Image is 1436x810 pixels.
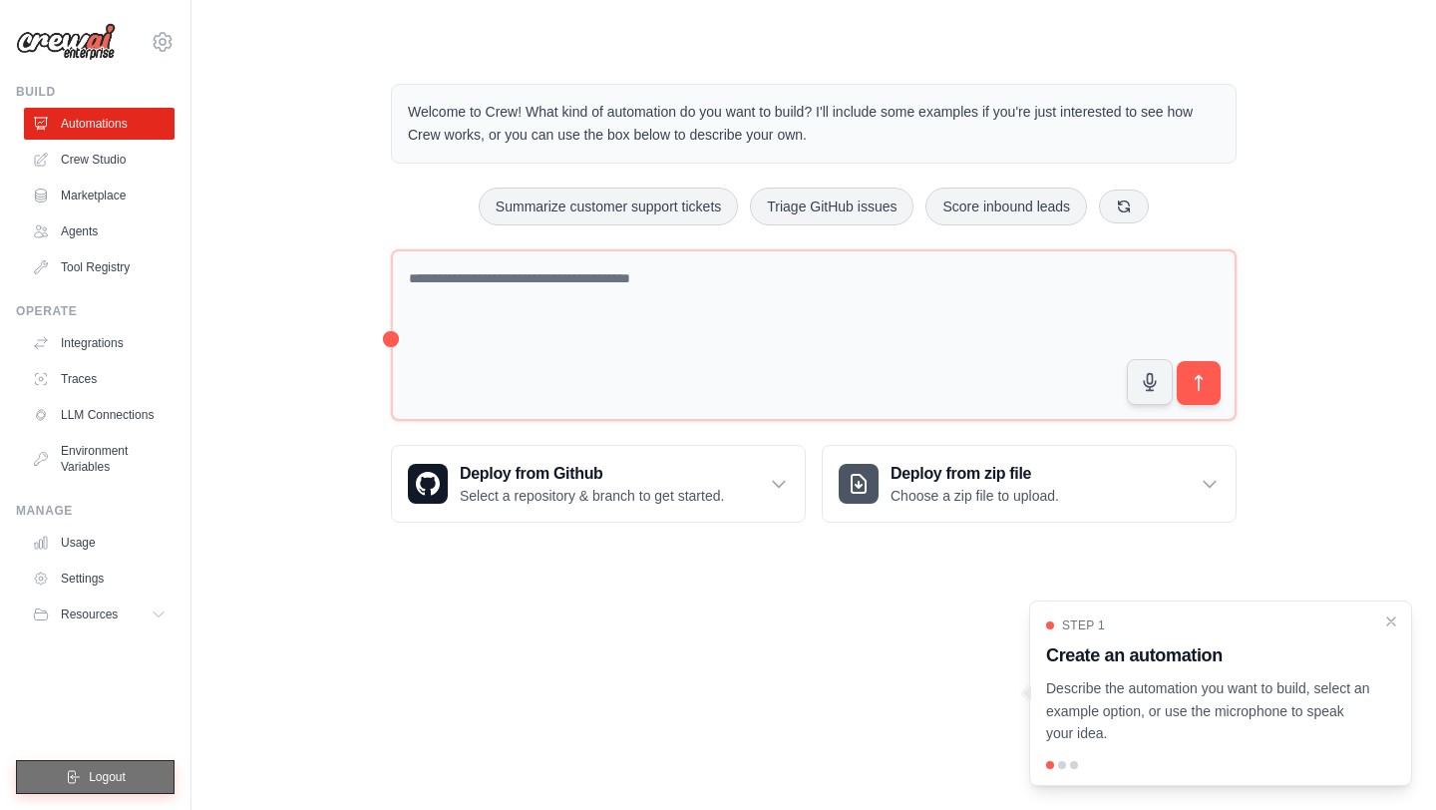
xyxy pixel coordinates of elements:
[16,503,175,519] div: Manage
[1046,677,1371,745] p: Describe the automation you want to build, select an example option, or use the microphone to spe...
[89,769,126,785] span: Logout
[479,188,738,225] button: Summarize customer support tickets
[24,215,175,247] a: Agents
[16,760,175,794] button: Logout
[1336,714,1436,810] iframe: Chat Widget
[24,251,175,283] a: Tool Registry
[24,563,175,595] a: Settings
[24,435,175,483] a: Environment Variables
[16,303,175,319] div: Operate
[24,108,175,140] a: Automations
[24,399,175,431] a: LLM Connections
[16,23,116,61] img: Logo
[460,486,724,506] p: Select a repository & branch to get started.
[891,486,1059,506] p: Choose a zip file to upload.
[750,188,913,225] button: Triage GitHub issues
[24,327,175,359] a: Integrations
[925,188,1087,225] button: Score inbound leads
[408,101,1220,147] p: Welcome to Crew! What kind of automation do you want to build? I'll include some examples if you'...
[24,144,175,176] a: Crew Studio
[24,599,175,630] button: Resources
[460,462,724,486] h3: Deploy from Github
[24,363,175,395] a: Traces
[24,527,175,559] a: Usage
[16,84,175,100] div: Build
[1383,613,1399,629] button: Close walkthrough
[1062,617,1105,633] span: Step 1
[891,462,1059,486] h3: Deploy from zip file
[24,180,175,211] a: Marketplace
[61,607,118,622] span: Resources
[1046,641,1371,669] h3: Create an automation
